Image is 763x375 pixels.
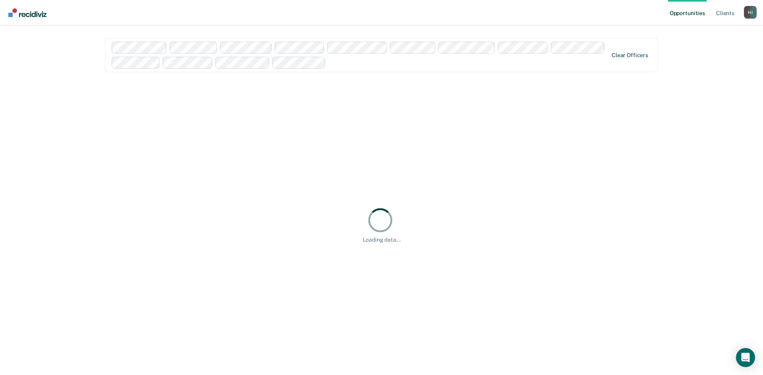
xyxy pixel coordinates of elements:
div: Open Intercom Messenger [736,348,755,367]
div: Loading data... [363,237,401,243]
div: Clear officers [612,52,648,59]
div: H J [744,6,757,19]
button: Profile dropdown button [744,6,757,19]
img: Recidiviz [8,8,46,17]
